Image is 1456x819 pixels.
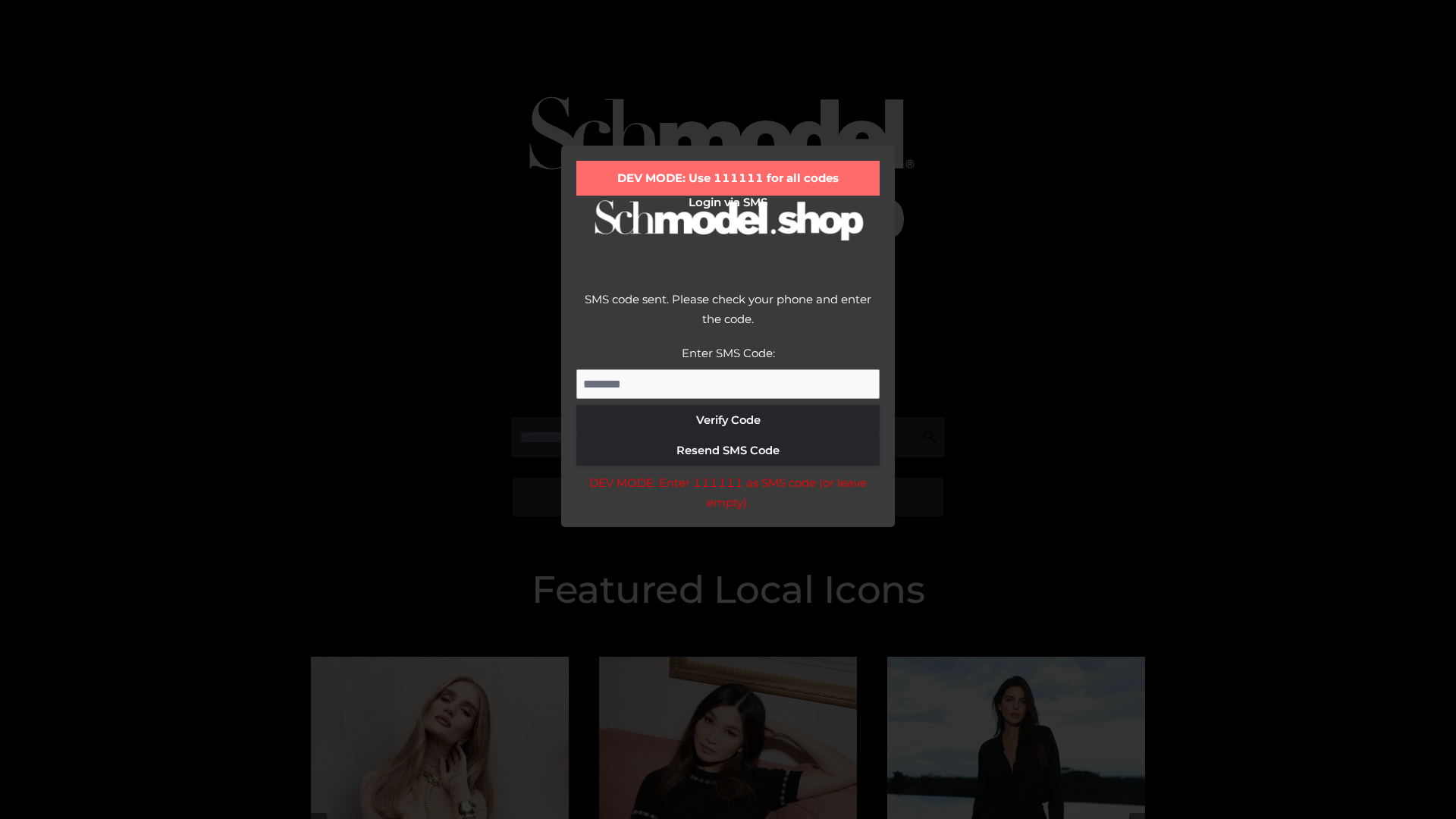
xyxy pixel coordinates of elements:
[682,346,775,360] label: Enter SMS Code:
[576,435,880,466] button: Resend SMS Code
[576,473,880,512] div: DEV MODE: Enter 111111 as SMS code (or leave empty).
[576,405,880,435] button: Verify Code
[576,196,880,209] h2: Login via SMS
[576,290,880,344] div: SMS code sent. Please check your phone and enter the code.
[576,161,880,196] div: DEV MODE: Use 111111 for all codes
